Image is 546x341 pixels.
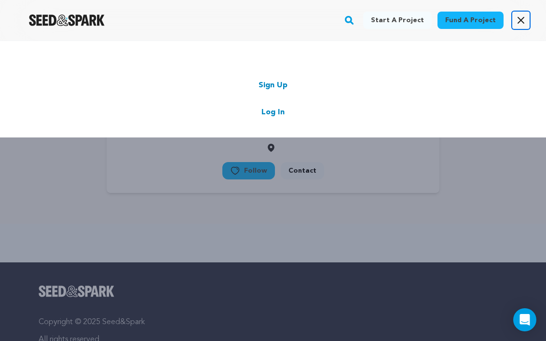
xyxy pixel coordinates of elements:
a: Log In [261,107,285,118]
img: Seed&Spark Logo Dark Mode [29,14,105,26]
a: Fund a project [437,12,504,29]
a: Sign Up [259,80,287,91]
div: Open Intercom Messenger [513,308,536,331]
a: Seed&Spark Homepage [29,14,105,26]
a: Start a project [363,12,432,29]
